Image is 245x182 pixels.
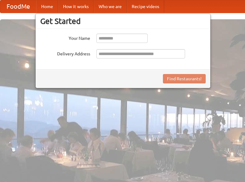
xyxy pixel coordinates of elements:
[40,34,90,41] label: Your Name
[40,49,90,57] label: Delivery Address
[127,0,164,13] a: Recipe videos
[94,0,127,13] a: Who we are
[163,74,206,83] button: Find Restaurants!
[36,0,58,13] a: Home
[0,0,36,13] a: FoodMe
[58,0,94,13] a: How it works
[40,16,206,26] h3: Get Started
